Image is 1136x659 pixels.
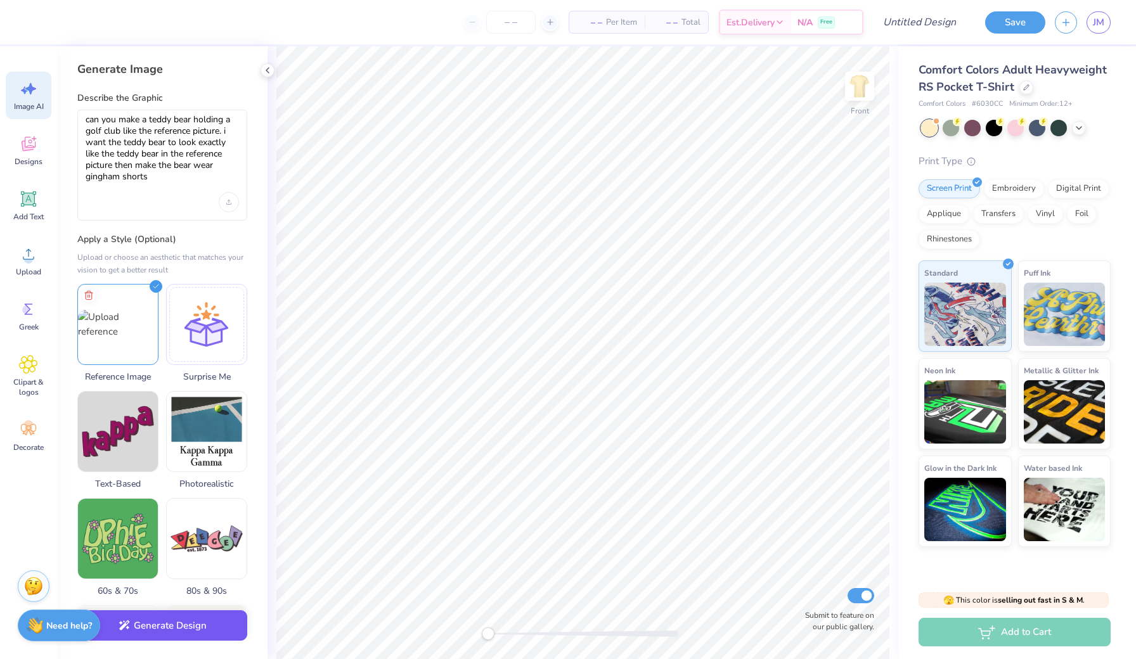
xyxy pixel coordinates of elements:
span: N/A [797,16,813,29]
img: Water based Ink [1024,478,1106,541]
div: Screen Print [919,179,980,198]
img: Photorealistic [167,392,247,471]
div: Digital Print [1048,179,1109,198]
img: Glow in the Dark Ink [924,478,1006,541]
img: Front [847,74,872,99]
span: Add Text [13,212,44,222]
div: Foil [1067,205,1097,224]
span: JM [1093,15,1104,30]
img: Puff Ink [1024,283,1106,346]
div: Embroidery [984,179,1044,198]
a: JM [1087,11,1111,34]
span: 60s & 70s [77,584,158,598]
span: Photorealistic [166,477,247,490]
img: Neon Ink [924,380,1006,444]
textarea: can you make a teddy bear holding a golf club like the reference picture. i want the teddy bear t... [86,114,239,182]
span: Metallic & Glitter Ink [1024,364,1099,377]
span: Neon Ink [924,364,955,377]
span: Water based Ink [1024,461,1082,475]
div: Upload or choose an aesthetic that matches your vision to get a better result [77,251,247,276]
div: Transfers [973,205,1024,224]
span: Comfort Colors [919,99,965,110]
img: 60s & 70s [78,499,158,579]
span: – – [577,16,602,29]
span: Glow in the Dark Ink [924,461,997,475]
input: Untitled Design [873,10,966,35]
button: Save [985,11,1045,34]
span: Upload [16,267,41,277]
span: Per Item [606,16,637,29]
span: Free [820,18,832,27]
span: Decorate [13,442,44,452]
span: Standard [924,266,958,279]
input: – – [486,11,536,34]
img: Text-Based [78,392,158,471]
div: Rhinestones [919,230,980,249]
div: Vinyl [1028,205,1063,224]
span: Designs [15,157,42,167]
label: Submit to feature on our public gallery. [798,610,874,632]
img: 80s & 90s [167,499,247,579]
div: Front [851,105,869,117]
span: 80s & 90s [166,584,247,598]
span: Image AI [14,101,44,112]
div: Print Type [919,154,1111,169]
span: Minimum Order: 12 + [1009,99,1073,110]
img: Standard [924,283,1006,346]
span: Text-Based [77,477,158,490]
span: 🫣 [943,594,954,606]
div: Accessibility label [482,627,494,640]
span: Surprise Me [166,370,247,383]
span: Clipart & logos [8,377,49,397]
label: Describe the Graphic [77,92,247,105]
span: Reference Image [77,370,158,383]
div: Applique [919,205,969,224]
img: Upload reference [78,310,158,338]
div: Upload image [219,192,239,212]
button: Generate Design [77,610,247,641]
span: Greek [19,322,39,332]
span: Comfort Colors Adult Heavyweight RS Pocket T-Shirt [919,62,1107,94]
label: Apply a Style (Optional) [77,233,247,246]
strong: Need help? [46,620,92,632]
span: This color is . [943,594,1085,606]
span: # 6030CC [972,99,1003,110]
span: – – [652,16,678,29]
span: Puff Ink [1024,266,1050,279]
strong: selling out fast in S & M [998,595,1083,605]
span: Est. Delivery [726,16,775,29]
div: Generate Image [77,61,247,77]
span: Total [681,16,700,29]
img: Metallic & Glitter Ink [1024,380,1106,444]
